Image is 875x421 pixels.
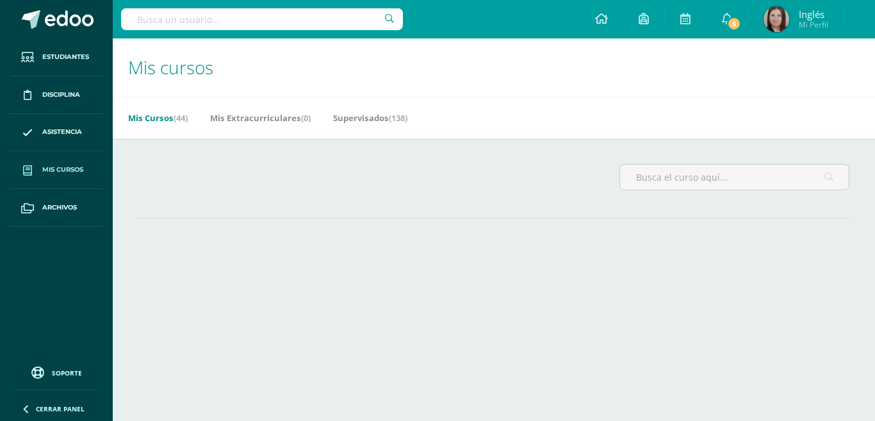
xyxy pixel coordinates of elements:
[128,108,188,128] a: Mis Cursos(44)
[42,52,89,62] span: Estudiantes
[174,112,188,124] span: (44)
[799,8,828,21] span: Inglés
[764,6,789,32] img: e03ec1ec303510e8e6f60bf4728ca3bf.png
[799,19,828,30] span: Mi Perfil
[333,108,407,128] a: Supervisados(138)
[389,112,407,124] span: (138)
[15,363,97,381] a: Soporte
[10,189,102,227] a: Archivos
[10,76,102,114] a: Disciplina
[128,55,213,79] span: Mis cursos
[10,38,102,76] a: Estudiantes
[42,90,80,100] span: Disciplina
[42,127,82,137] span: Asistencia
[210,108,311,128] a: Mis Extracurriculares(0)
[10,114,102,152] a: Asistencia
[301,112,311,124] span: (0)
[121,8,403,30] input: Busca un usuario...
[36,404,85,413] span: Cerrar panel
[727,17,741,31] span: 5
[10,151,102,189] a: Mis cursos
[42,165,83,175] span: Mis cursos
[42,202,77,213] span: Archivos
[620,165,849,190] input: Busca el curso aquí...
[52,368,82,377] span: Soporte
